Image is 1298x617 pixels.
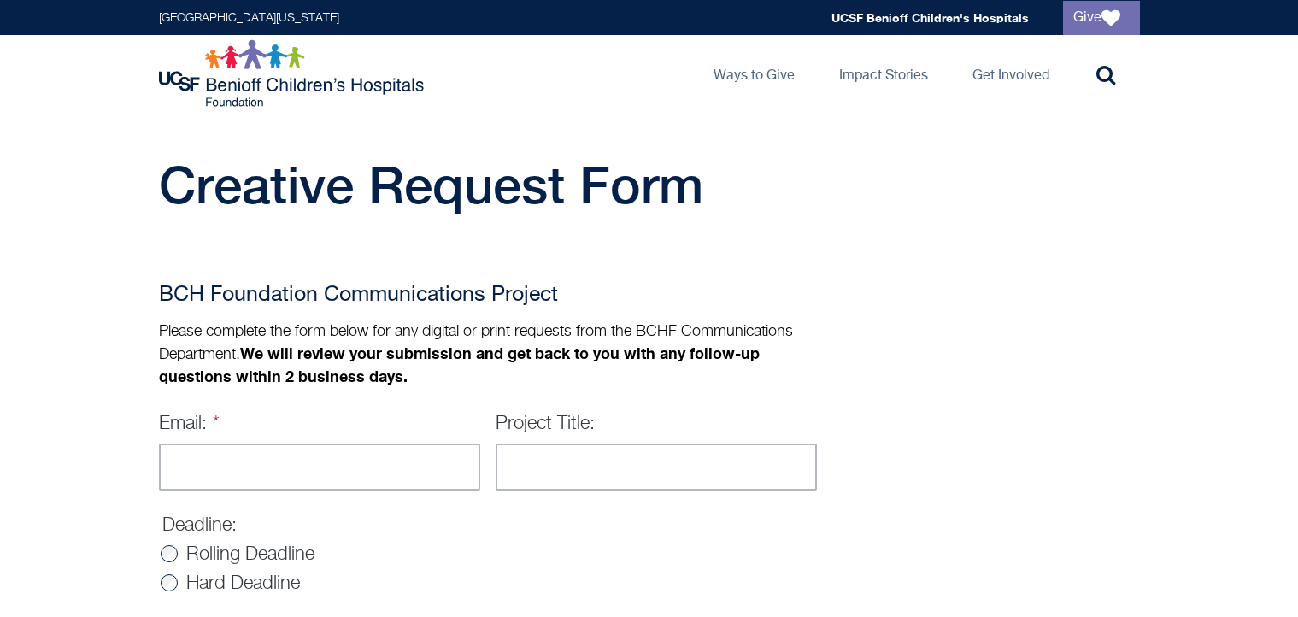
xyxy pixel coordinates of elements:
[159,39,428,108] img: Logo for UCSF Benioff Children's Hospitals Foundation
[159,279,817,313] h2: BCH Foundation Communications Project
[825,35,942,112] a: Impact Stories
[159,344,760,385] strong: We will review your submission and get back to you with any follow-up questions within 2 business...
[959,35,1063,112] a: Get Involved
[159,414,220,433] label: Email:
[186,574,300,593] label: Hard Deadline
[162,516,237,535] label: Deadline:
[159,321,817,389] p: Please complete the form below for any digital or print requests from the BCHF Communications Dep...
[700,35,808,112] a: Ways to Give
[831,10,1029,25] a: UCSF Benioff Children's Hospitals
[1063,1,1140,35] a: Give
[159,155,703,214] span: Creative Request Form
[496,414,595,433] label: Project Title:
[159,12,339,24] a: [GEOGRAPHIC_DATA][US_STATE]
[186,545,314,564] label: Rolling Deadline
